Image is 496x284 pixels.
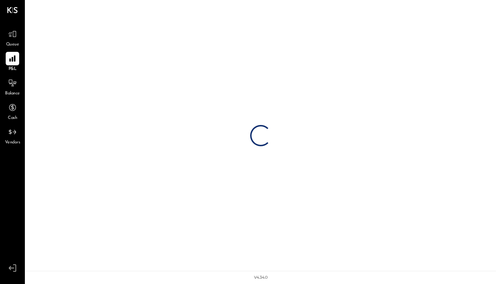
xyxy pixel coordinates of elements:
[0,101,25,121] a: Cash
[5,140,20,146] span: Vendors
[0,125,25,146] a: Vendors
[0,52,25,72] a: P&L
[254,275,268,280] div: v 4.34.0
[8,115,17,121] span: Cash
[9,66,17,72] span: P&L
[0,76,25,97] a: Balance
[0,27,25,48] a: Queue
[6,42,19,48] span: Queue
[5,91,20,97] span: Balance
